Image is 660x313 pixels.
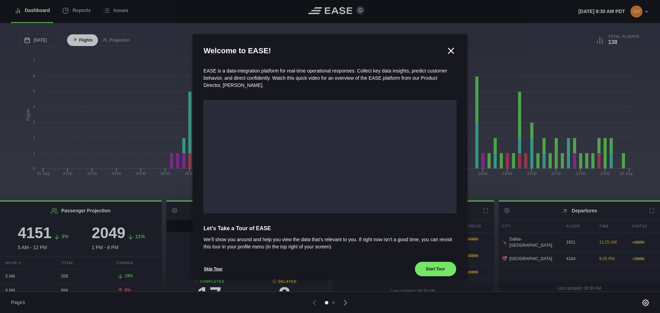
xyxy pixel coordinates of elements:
span: Let’s Take a Tour of EASE [203,224,456,233]
button: Start Tour [415,261,456,277]
span: Page 1 [11,299,28,306]
iframe: onboarding [203,100,456,213]
button: Skip Tour [203,261,223,277]
h2: Welcome to EASE! [203,45,445,56]
span: EASE is a data-integration platform for real-time operational responses. Collect key data insight... [203,68,447,88]
span: We’ll show you around and help you view the data that’s relevant to you. If right now isn’t a goo... [203,236,456,250]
